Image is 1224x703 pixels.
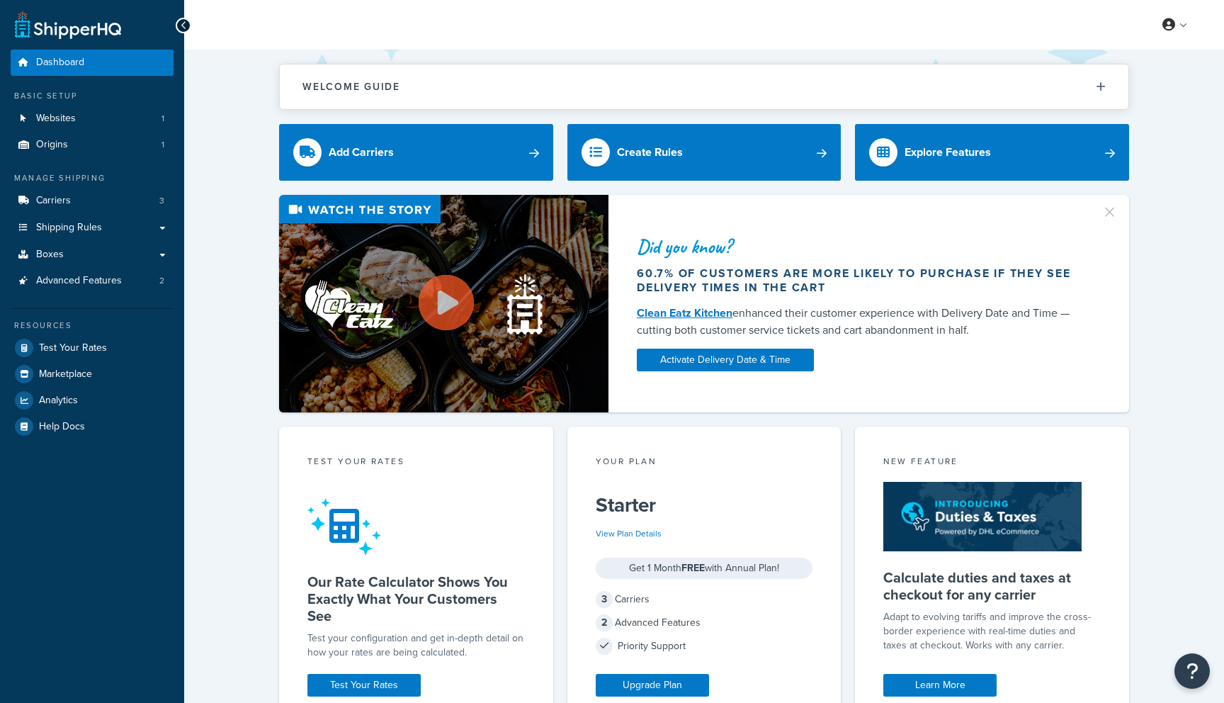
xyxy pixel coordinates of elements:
div: Test your rates [307,455,525,471]
h5: Calculate duties and taxes at checkout for any carrier [883,569,1101,603]
li: Advanced Features [11,268,174,294]
p: Adapt to evolving tariffs and improve the cross-border experience with real-time duties and taxes... [883,610,1101,653]
div: Basic Setup [11,90,174,102]
span: Analytics [39,395,78,407]
span: Boxes [36,249,64,261]
a: Activate Delivery Date & Time [637,349,814,371]
div: Add Carriers [329,142,394,162]
a: Explore Features [855,124,1129,181]
a: Analytics [11,388,174,413]
a: Websites1 [11,106,174,132]
span: Marketplace [39,369,92,381]
span: 3 [159,195,164,207]
a: Test Your Rates [307,674,421,697]
button: Welcome Guide [280,64,1128,109]
a: Dashboard [11,50,174,76]
div: New Feature [883,455,1101,471]
li: Carriers [11,188,174,214]
span: Websites [36,113,76,125]
a: Clean Eatz Kitchen [637,305,732,321]
div: enhanced their customer experience with Delivery Date and Time — cutting both customer service ti... [637,305,1084,339]
div: Create Rules [617,142,683,162]
h5: Starter [596,494,813,517]
div: Advanced Features [596,613,813,633]
h2: Welcome Guide [302,81,400,92]
button: Open Resource Center [1174,653,1210,689]
div: Test your configuration and get in-depth detail on how your rates are being calculated. [307,631,525,660]
a: Boxes [11,242,174,268]
a: Upgrade Plan [596,674,709,697]
a: Add Carriers [279,124,553,181]
div: Did you know? [637,237,1084,257]
div: 60.7% of customers are more likely to purchase if they see delivery times in the cart [637,266,1084,295]
div: Manage Shipping [11,172,174,184]
a: Carriers3 [11,188,174,214]
div: Priority Support [596,636,813,656]
span: Origins [36,139,68,151]
strong: FREE [681,561,705,575]
span: Help Docs [39,421,85,433]
span: 2 [159,275,164,287]
span: 2 [596,614,613,631]
a: View Plan Details [596,527,662,540]
span: Dashboard [36,57,84,69]
h5: Our Rate Calculator Shows You Exactly What Your Customers See [307,573,525,624]
img: Video thumbnail [279,195,608,412]
span: 3 [596,591,613,608]
a: Help Docs [11,414,174,439]
a: Origins1 [11,132,174,158]
div: Get 1 Month with Annual Plan! [596,558,813,579]
div: Your Plan [596,455,813,471]
a: Test Your Rates [11,335,174,361]
span: Advanced Features [36,275,122,287]
a: Shipping Rules [11,215,174,241]
span: 1 [161,113,164,125]
a: Marketplace [11,361,174,387]
span: 1 [161,139,164,151]
a: Advanced Features2 [11,268,174,294]
span: Shipping Rules [36,222,102,234]
a: Learn More [883,674,997,697]
a: Create Rules [567,124,841,181]
div: Resources [11,320,174,332]
span: Test Your Rates [39,342,107,354]
span: Carriers [36,195,71,207]
div: Explore Features [905,142,991,162]
li: Origins [11,132,174,158]
li: Websites [11,106,174,132]
div: Carriers [596,590,813,609]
